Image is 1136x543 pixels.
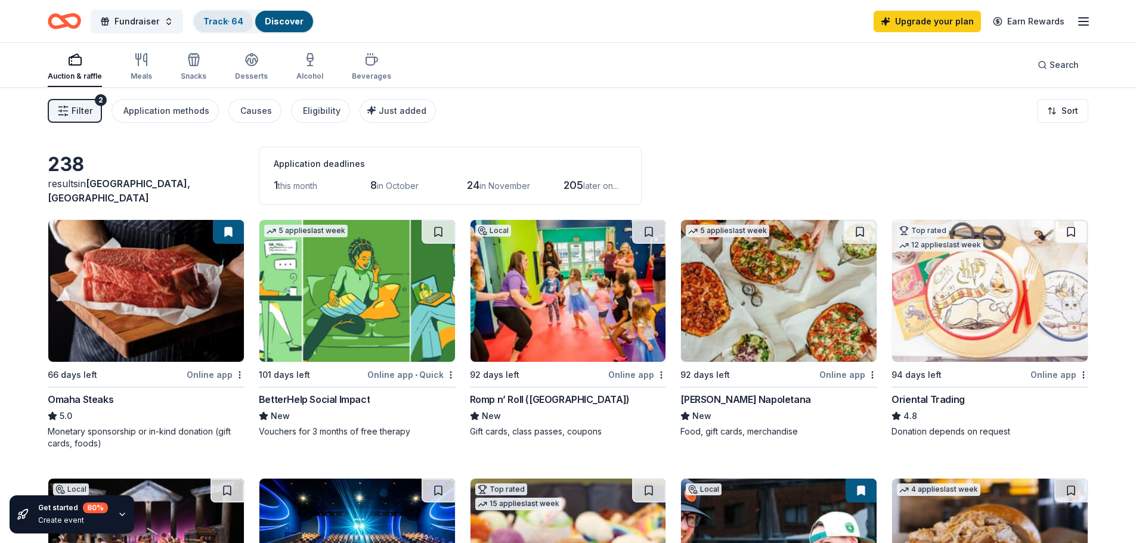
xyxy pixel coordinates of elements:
span: Search [1050,58,1079,72]
a: Earn Rewards [986,11,1072,32]
span: 205 [564,179,583,191]
div: Monetary sponsorship or in-kind donation (gift cards, foods) [48,426,244,449]
button: Eligibility [291,99,350,123]
span: [GEOGRAPHIC_DATA], [GEOGRAPHIC_DATA] [48,178,190,204]
img: Image for BetterHelp Social Impact [259,220,455,362]
div: 4 applies last week [897,483,980,496]
div: Beverages [352,72,391,81]
button: Alcohol [296,48,323,87]
img: Image for Omaha Steaks [48,220,244,362]
button: Sort [1037,99,1088,123]
span: Sort [1061,104,1078,118]
button: Auction & raffle [48,48,102,87]
span: Just added [379,106,426,116]
span: 1 [274,179,278,191]
div: Omaha Steaks [48,392,113,407]
span: Filter [72,104,92,118]
button: Fundraiser [91,10,183,33]
button: Causes [228,99,281,123]
span: • [415,370,417,380]
a: Home [48,7,81,35]
button: Desserts [235,48,268,87]
div: 101 days left [259,368,310,382]
div: Causes [240,104,272,118]
span: in [48,178,190,204]
div: Online app [608,367,666,382]
span: this month [278,181,317,191]
a: Upgrade your plan [874,11,981,32]
div: 92 days left [470,368,519,382]
div: 80 % [83,502,108,513]
div: Desserts [235,72,268,81]
span: 8 [370,179,377,191]
button: Just added [360,99,436,123]
button: Application methods [112,99,219,123]
div: Get started [38,502,108,513]
div: Snacks [181,72,206,81]
div: Vouchers for 3 months of free therapy [259,426,456,437]
div: 2 [95,94,107,106]
button: Track· 64Discover [193,10,314,33]
div: Online app [1030,367,1088,382]
span: New [482,409,501,423]
div: Oriental Trading [892,392,965,407]
div: Online app Quick [367,367,456,382]
div: BetterHelp Social Impact [259,392,370,407]
span: in November [479,181,530,191]
div: Application methods [123,104,209,118]
span: 5.0 [60,409,72,423]
div: Top rated [475,483,527,495]
div: Top rated [897,225,949,237]
div: Meals [131,72,152,81]
div: Create event [38,516,108,525]
div: Gift cards, class passes, coupons [470,426,667,437]
a: Image for Omaha Steaks 66 days leftOnline appOmaha Steaks5.0Monetary sponsorship or in-kind donat... [48,219,244,449]
div: Local [475,225,511,237]
span: Fundraiser [114,14,159,29]
div: results [48,176,244,205]
span: later on... [583,181,618,191]
div: 94 days left [892,368,942,382]
div: Romp n’ Roll ([GEOGRAPHIC_DATA]) [470,392,630,407]
div: Alcohol [296,72,323,81]
img: Image for Romp n’ Roll (Wethersfield) [471,220,666,362]
span: New [692,409,711,423]
button: Search [1028,53,1088,77]
img: Image for Oriental Trading [892,220,1088,362]
div: Local [53,483,89,495]
span: 24 [467,179,479,191]
div: 5 applies last week [264,225,348,237]
div: Donation depends on request [892,426,1088,437]
div: 92 days left [680,368,730,382]
div: Local [686,483,722,495]
button: Beverages [352,48,391,87]
span: 4.8 [903,409,917,423]
a: Image for Oriental TradingTop rated12 applieslast week94 days leftOnline appOriental Trading4.8Do... [892,219,1088,437]
span: New [271,409,290,423]
div: Online app [187,367,244,382]
a: Discover [265,16,304,26]
div: 12 applies last week [897,239,983,252]
a: Image for BetterHelp Social Impact5 applieslast week101 days leftOnline app•QuickBetterHelp Socia... [259,219,456,437]
a: Track· 64 [203,16,243,26]
button: Filter2 [48,99,102,123]
div: Auction & raffle [48,72,102,81]
img: Image for Frank Pepe Pizzeria Napoletana [681,220,877,362]
div: [PERSON_NAME] Napoletana [680,392,810,407]
div: 238 [48,153,244,176]
div: Eligibility [303,104,341,118]
a: Image for Frank Pepe Pizzeria Napoletana5 applieslast week92 days leftOnline app[PERSON_NAME] Nap... [680,219,877,437]
span: in October [377,181,419,191]
a: Image for Romp n’ Roll (Wethersfield)Local92 days leftOnline appRomp n’ Roll ([GEOGRAPHIC_DATA])N... [470,219,667,437]
div: Online app [819,367,877,382]
div: 66 days left [48,368,97,382]
div: 5 applies last week [686,225,769,237]
button: Snacks [181,48,206,87]
div: Food, gift cards, merchandise [680,426,877,437]
div: 15 applies last week [475,498,562,510]
button: Meals [131,48,152,87]
div: Application deadlines [274,157,627,171]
